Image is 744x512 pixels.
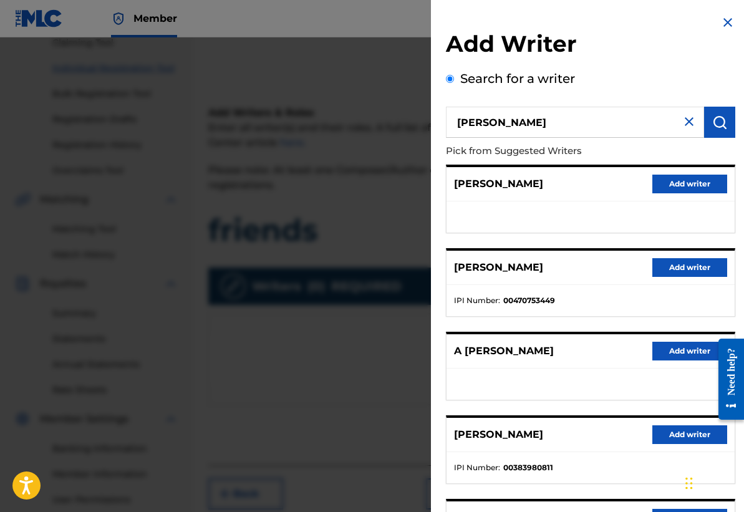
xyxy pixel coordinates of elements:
[446,30,735,62] h2: Add Writer
[454,176,543,191] p: [PERSON_NAME]
[133,11,177,26] span: Member
[709,329,744,429] iframe: Resource Center
[652,258,727,277] button: Add writer
[503,295,555,306] strong: 00470753449
[503,462,553,473] strong: 00383980811
[454,344,554,359] p: A [PERSON_NAME]
[446,107,704,138] input: Search writer's name or IPI Number
[460,71,575,86] label: Search for a writer
[652,425,727,444] button: Add writer
[652,175,727,193] button: Add writer
[652,342,727,360] button: Add writer
[682,114,697,129] img: close
[454,295,500,306] span: IPI Number :
[685,465,693,502] div: Drag
[111,11,126,26] img: Top Rightsholder
[446,138,664,165] p: Pick from Suggested Writers
[454,260,543,275] p: [PERSON_NAME]
[712,115,727,130] img: Search Works
[454,462,500,473] span: IPI Number :
[454,427,543,442] p: [PERSON_NAME]
[682,452,744,512] iframe: Chat Widget
[15,9,63,27] img: MLC Logo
